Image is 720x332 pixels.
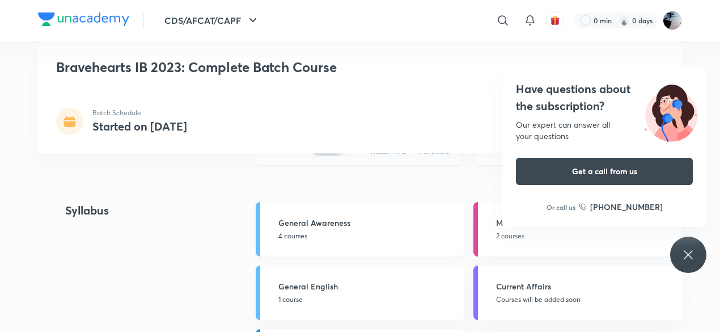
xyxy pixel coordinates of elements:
h4: Syllabus [65,202,219,219]
img: ttu_illustration_new.svg [635,81,706,142]
button: Get a call from us [516,158,693,185]
img: avatar [550,15,560,26]
h5: General Awareness [278,217,458,229]
h6: [PHONE_NUMBER] [590,201,663,213]
div: Our expert can answer all your questions [516,119,693,142]
a: General English1 course [256,266,464,320]
button: avatar [546,11,564,30]
img: Company Logo [38,12,129,26]
p: 1 course [278,295,458,305]
button: CDS/AFCAT/CAPF [158,9,266,32]
h4: Have questions about the subscription? [516,81,693,115]
a: General Awareness4 courses [256,202,464,257]
img: streak [619,15,630,26]
a: Mathematics2 courses [473,202,682,257]
p: Batch Schedule [92,108,187,118]
p: Or call us [547,202,575,212]
a: Company Logo [38,12,129,29]
a: [PHONE_NUMBER] [579,201,663,213]
h5: General English [278,280,458,292]
h4: Started on [DATE] [92,119,187,134]
h1: Bravehearts IB 2023: Complete Batch Course [56,59,500,75]
h5: Current Affairs [496,280,675,292]
p: 4 courses [278,231,458,241]
img: KD DAS [663,11,682,30]
a: Current AffairsCourses will be added soon [473,266,682,320]
h5: Mathematics [496,217,675,229]
p: Courses will be added soon [496,295,675,305]
p: 2 courses [496,231,675,241]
